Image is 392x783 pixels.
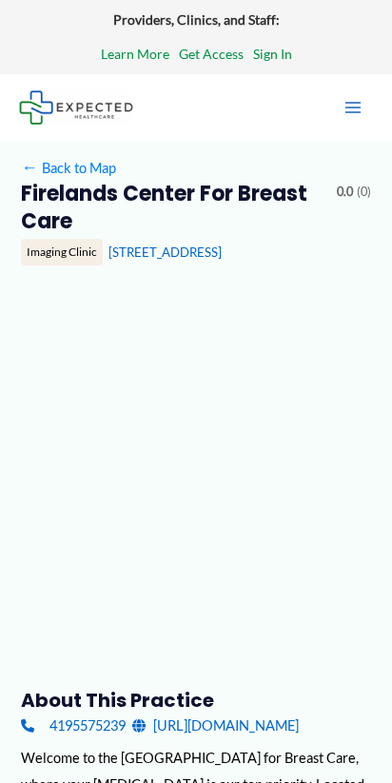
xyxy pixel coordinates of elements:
[108,245,222,260] a: [STREET_ADDRESS]
[21,159,38,176] span: ←
[333,88,373,127] button: Main menu toggle
[253,42,292,67] a: Sign In
[19,90,133,124] img: Expected Healthcare Logo - side, dark font, small
[179,42,244,67] a: Get Access
[101,42,169,67] a: Learn More
[21,239,103,265] div: Imaging Clinic
[21,688,370,713] h3: About this practice
[113,11,280,28] strong: Providers, Clinics, and Staff:
[337,181,353,204] span: 0.0
[21,181,323,235] h2: Firelands Center for Breast Care
[21,155,115,181] a: ←Back to Map
[21,713,125,738] a: 4195575239
[357,181,371,204] span: (0)
[132,713,299,738] a: [URL][DOMAIN_NAME]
